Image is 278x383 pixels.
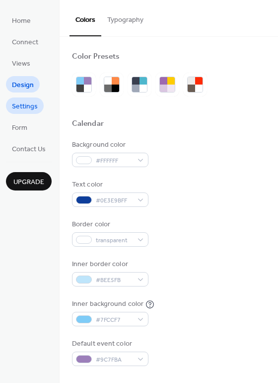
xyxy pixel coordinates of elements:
[6,55,36,71] a: Views
[72,180,146,190] div: Text color
[6,140,52,157] a: Contact Us
[6,76,40,93] a: Design
[96,235,133,246] span: transparent
[96,156,133,166] span: #FFFFFF
[96,275,133,286] span: #BEE5FB
[12,37,38,48] span: Connect
[72,119,104,129] div: Calendar
[72,219,146,230] div: Border color
[96,315,133,325] span: #7FCCF7
[72,299,143,309] div: Inner background color
[6,33,44,50] a: Connect
[6,97,44,114] a: Settings
[13,177,44,188] span: Upgrade
[12,16,31,26] span: Home
[96,355,133,365] span: #9C7FBA
[72,259,146,270] div: Inner border color
[72,339,146,349] div: Default event color
[12,80,34,91] span: Design
[12,101,38,112] span: Settings
[96,195,133,206] span: #0E3E9BFF
[12,59,30,69] span: Views
[6,172,52,191] button: Upgrade
[72,52,120,62] div: Color Presets
[12,123,27,133] span: Form
[12,144,46,155] span: Contact Us
[6,12,37,28] a: Home
[72,140,146,150] div: Background color
[6,119,33,135] a: Form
